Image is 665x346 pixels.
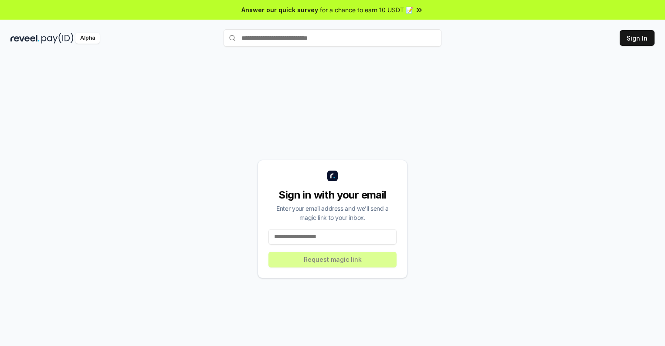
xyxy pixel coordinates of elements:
[268,204,397,222] div: Enter your email address and we’ll send a magic link to your inbox.
[241,5,318,14] span: Answer our quick survey
[10,33,40,44] img: reveel_dark
[327,171,338,181] img: logo_small
[620,30,655,46] button: Sign In
[75,33,100,44] div: Alpha
[320,5,413,14] span: for a chance to earn 10 USDT 📝
[268,188,397,202] div: Sign in with your email
[41,33,74,44] img: pay_id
